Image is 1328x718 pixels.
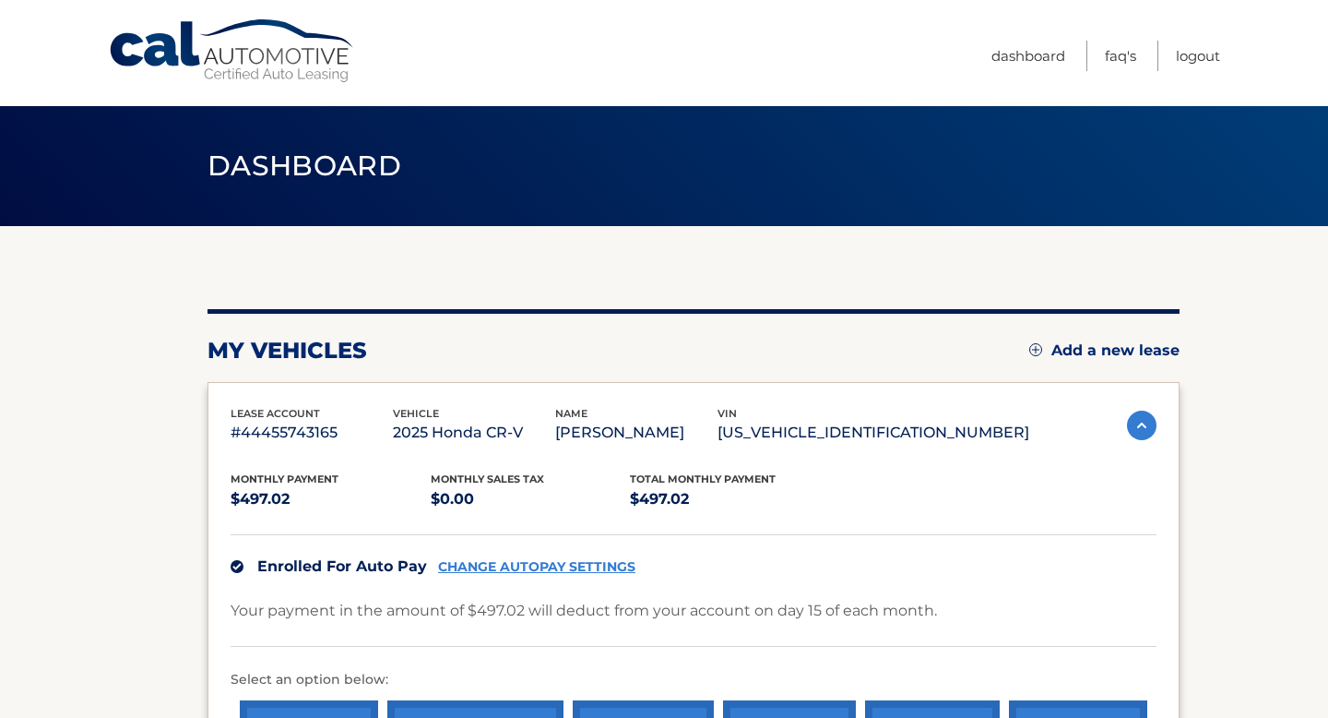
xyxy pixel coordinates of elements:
[438,559,635,575] a: CHANGE AUTOPAY SETTINGS
[393,407,439,420] span: vehicle
[231,420,393,446] p: #44455743165
[630,473,776,485] span: Total Monthly Payment
[231,598,937,624] p: Your payment in the amount of $497.02 will deduct from your account on day 15 of each month.
[231,473,338,485] span: Monthly Payment
[555,420,717,446] p: [PERSON_NAME]
[431,473,544,485] span: Monthly sales Tax
[231,486,431,512] p: $497.02
[1105,41,1136,71] a: FAQ's
[991,41,1065,71] a: Dashboard
[108,18,357,84] a: Cal Automotive
[1127,411,1156,440] img: accordion-active.svg
[431,486,631,512] p: $0.00
[231,560,243,573] img: check.svg
[630,486,830,512] p: $497.02
[1176,41,1220,71] a: Logout
[207,337,367,365] h2: my vehicles
[393,420,555,446] p: 2025 Honda CR-V
[231,407,320,420] span: lease account
[717,420,1029,446] p: [US_VEHICLE_IDENTIFICATION_NUMBER]
[257,557,427,575] span: Enrolled For Auto Pay
[717,407,737,420] span: vin
[1029,343,1042,356] img: add.svg
[1029,341,1180,360] a: Add a new lease
[231,669,1156,691] p: Select an option below:
[555,407,587,420] span: name
[207,149,401,183] span: Dashboard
